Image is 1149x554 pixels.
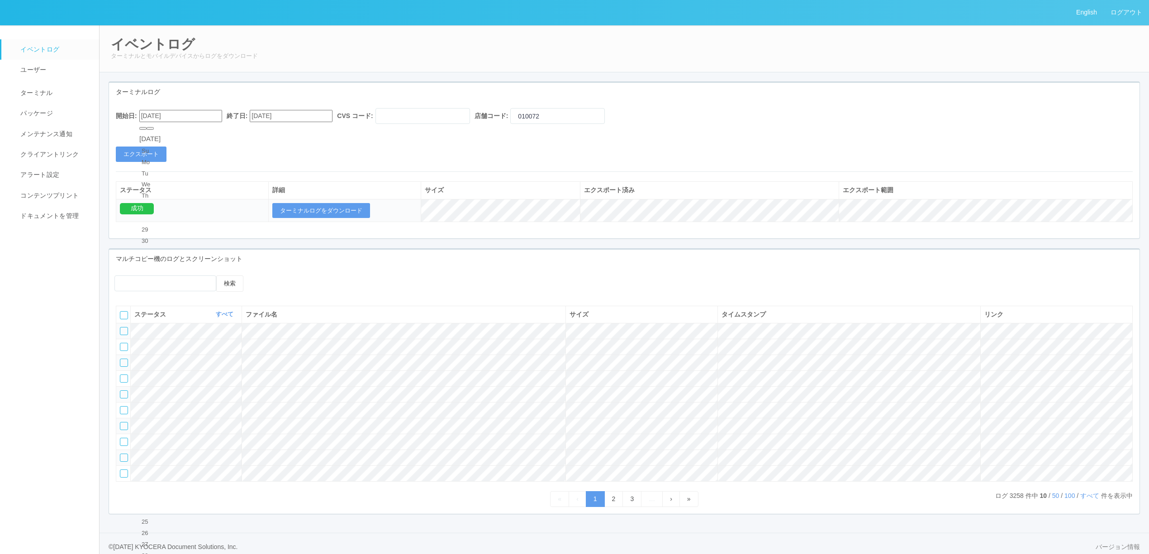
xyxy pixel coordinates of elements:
h2: イベントログ [111,37,1138,52]
span: コンテンツプリント [18,192,79,199]
a: 100 [1064,492,1075,499]
a: すべて [216,311,236,317]
span: ユーザー [18,66,46,73]
label: CVS コード: [337,111,373,121]
span: © [DATE] KYOCERA Document Solutions, Inc. [109,543,238,550]
a: ドキュメントを管理 [1,206,107,226]
a: アラート設定 [1,165,107,185]
a: Next [662,491,680,507]
div: Su [142,147,158,156]
div: サイズ [425,185,576,195]
span: ステータス [134,310,168,319]
a: クライアントリンク [1,144,107,165]
a: イベントログ [1,39,107,60]
p: ログ 件中 / / / 件を表示中 [995,491,1133,501]
a: バージョン情報 [1096,542,1140,552]
span: メンテナンス通知 [18,130,72,137]
a: ターミナル [1,80,107,103]
div: エクスポート範囲 [843,185,1129,195]
a: パッケージ [1,103,107,123]
div: We [142,180,158,189]
span: クライアントリンク [18,151,79,158]
span: ターミナル [18,89,53,96]
span: サイズ [570,311,589,318]
a: 1 [586,491,605,507]
div: Tu [142,169,158,178]
a: 2 [604,491,623,507]
button: エクスポート [116,147,166,162]
button: すべて [214,310,238,319]
label: 店舗コード: [475,111,508,121]
button: ターミナルログをダウンロード [272,203,370,218]
div: ターミナルログ [109,83,1140,101]
span: パッケージ [18,109,53,117]
a: メンテナンス通知 [1,124,107,144]
a: すべて [1080,492,1101,499]
div: リンク [984,310,1129,319]
div: 成功 [120,203,154,214]
div: [DATE] [139,134,161,144]
p: ターミナルとモバイルデバイスからログをダウンロード [111,52,1138,61]
div: day-27 [142,540,158,549]
a: Last [679,491,698,507]
span: Last [687,495,691,502]
label: 開始日: [116,111,137,121]
div: 詳細 [272,185,417,195]
span: ドキュメントを管理 [18,212,79,219]
a: ユーザー [1,60,107,80]
div: Mo [142,158,158,167]
span: ファイル名 [246,311,277,318]
a: 50 [1052,492,1059,499]
span: 10 [1040,492,1047,499]
div: day-25 [142,517,158,526]
span: 3258 [1008,492,1026,499]
div: マルチコピー機のログとスクリーンショット [109,250,1140,268]
div: day-1 [142,248,158,257]
div: day-26 [142,529,158,538]
div: day-30 [142,237,158,246]
span: Next [670,495,672,502]
div: ステータス [120,185,265,195]
a: 3 [622,491,641,507]
div: エクスポート済み [584,185,835,195]
span: アラート設定 [18,171,59,178]
button: 検索 [216,275,243,292]
label: 終了日: [227,111,248,121]
span: イベントログ [18,46,59,53]
span: タイムスタンプ [722,311,766,318]
a: コンテンツプリント [1,185,107,206]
